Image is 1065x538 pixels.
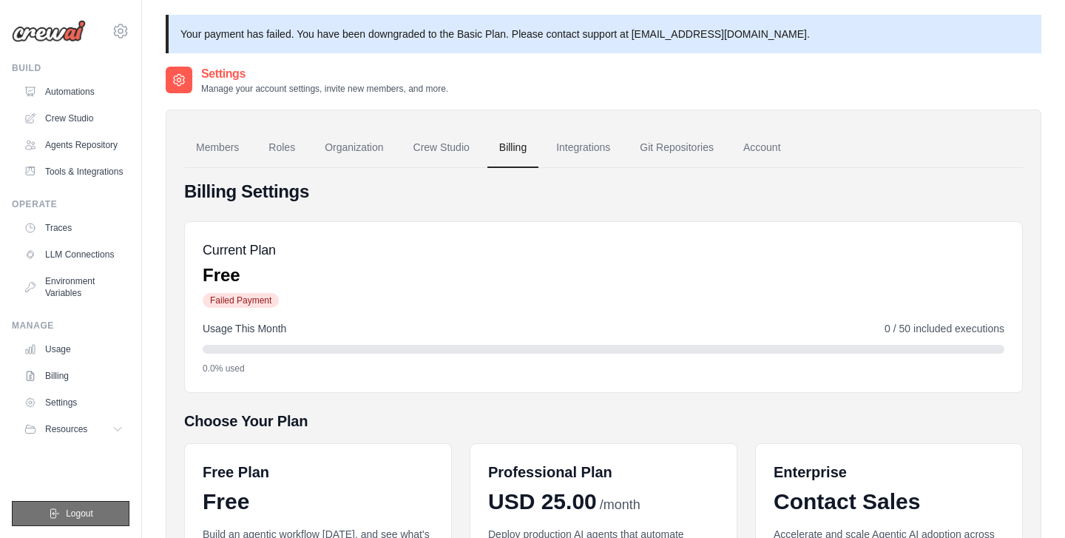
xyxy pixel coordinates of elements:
a: Environment Variables [18,269,129,305]
a: Account [731,128,793,168]
a: Settings [18,391,129,414]
span: Resources [45,423,87,435]
a: Billing [18,364,129,388]
a: Agents Repository [18,133,129,157]
iframe: Chat Widget [991,467,1065,538]
span: Logout [66,508,93,519]
a: LLM Connections [18,243,129,266]
a: Automations [18,80,129,104]
button: Logout [12,501,129,526]
a: Git Repositories [628,128,726,168]
span: Usage This Month [203,321,286,336]
p: Your payment has failed. You have been downgraded to the Basic Plan. Please contact support at [E... [166,15,1041,53]
a: Billing [487,128,538,168]
h6: Enterprise [774,462,1004,482]
p: Manage your account settings, invite new members, and more. [201,83,448,95]
a: Organization [313,128,395,168]
div: Free [203,488,433,515]
h6: Professional Plan [488,462,612,482]
span: /month [600,495,640,515]
p: Free [203,263,279,287]
h4: Billing Settings [184,180,1023,204]
a: Integrations [544,128,622,168]
div: Manage [12,320,129,332]
h6: Free Plan [203,462,269,482]
a: Traces [18,216,129,240]
h2: Settings [201,65,448,83]
h5: Current Plan [203,240,279,260]
h5: Choose Your Plan [184,411,1023,431]
span: USD 25.00 [488,488,597,515]
a: Usage [18,337,129,361]
a: Members [184,128,251,168]
span: Failed Payment [203,293,279,308]
a: Crew Studio [18,107,129,130]
div: Operate [12,198,129,210]
div: Contact Sales [774,488,1004,515]
a: Roles [257,128,307,168]
img: Logo [12,20,86,42]
button: Resources [18,417,129,441]
span: 0.0% used [203,363,245,374]
a: Tools & Integrations [18,160,129,184]
span: 0 / 50 included executions [885,321,1004,336]
div: Build [12,62,129,74]
a: Crew Studio [402,128,481,168]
